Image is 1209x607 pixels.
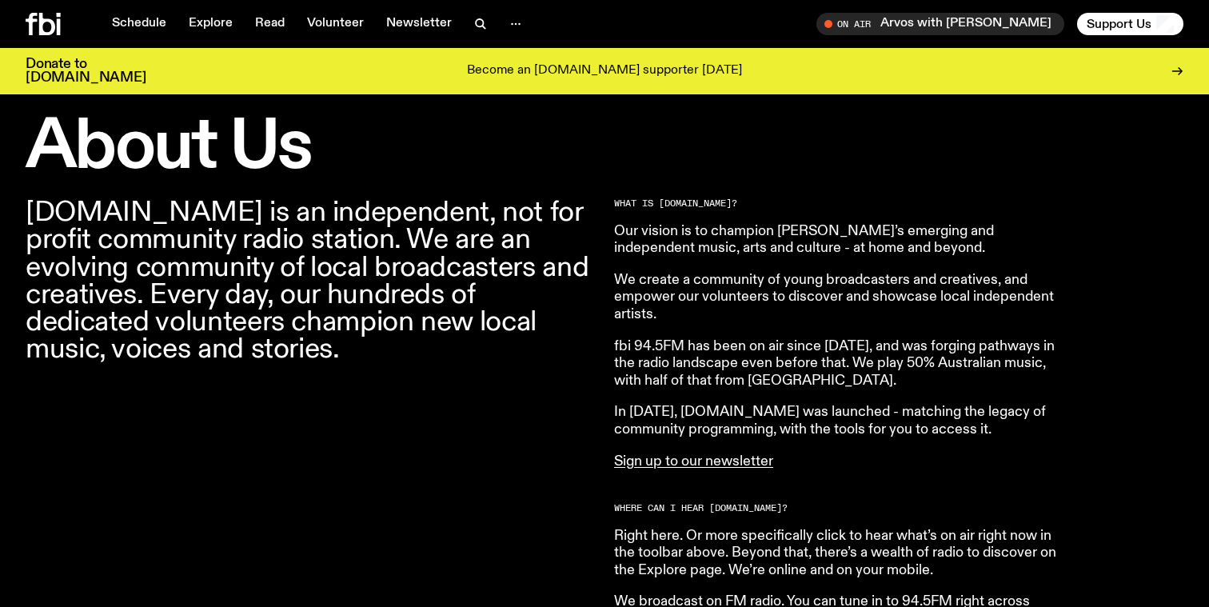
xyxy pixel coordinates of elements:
h2: Where can I hear [DOMAIN_NAME]? [614,504,1075,513]
a: Explore [179,13,242,35]
h1: About Us [26,115,595,180]
p: [DOMAIN_NAME] is an independent, not for profit community radio station. We are an evolving commu... [26,199,595,363]
a: Read [245,13,294,35]
p: We create a community of young broadcasters and creatives, and empower our volunteers to discover... [614,272,1075,324]
p: In [DATE], [DOMAIN_NAME] was launched - matching the legacy of community programming, with the to... [614,404,1075,438]
p: Right here. Or more specifically click to hear what’s on air right now in the toolbar above. Beyo... [614,528,1075,580]
a: Volunteer [297,13,373,35]
p: fbi 94.5FM has been on air since [DATE], and was forging pathways in the radio landscape even bef... [614,338,1075,390]
span: Support Us [1087,17,1151,31]
h3: Donate to [DOMAIN_NAME] [26,58,146,85]
h2: What is [DOMAIN_NAME]? [614,199,1075,208]
a: Sign up to our newsletter [614,454,773,469]
p: Become an [DOMAIN_NAME] supporter [DATE] [467,64,742,78]
button: On AirArvos with [PERSON_NAME] [816,13,1064,35]
button: Support Us [1077,13,1183,35]
a: Schedule [102,13,176,35]
a: Newsletter [377,13,461,35]
p: Our vision is to champion [PERSON_NAME]’s emerging and independent music, arts and culture - at h... [614,223,1075,258]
